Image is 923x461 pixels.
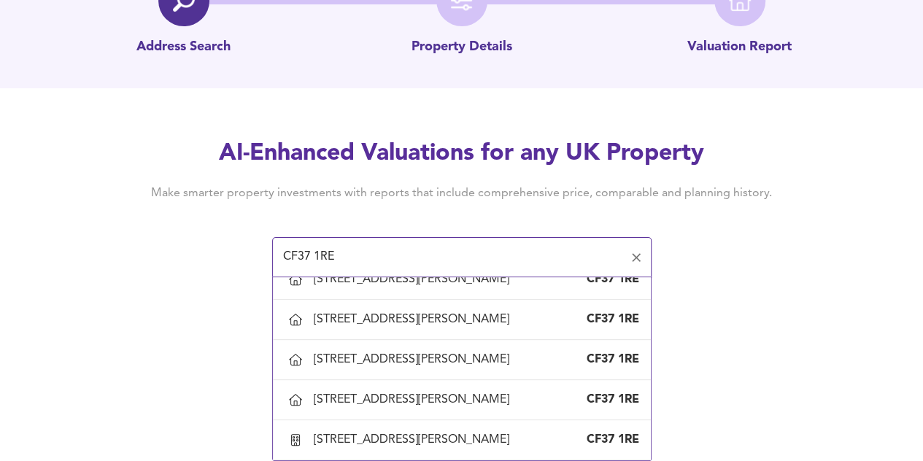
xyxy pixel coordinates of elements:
div: CF37 1RE [581,392,639,408]
div: [STREET_ADDRESS][PERSON_NAME] [314,271,515,287]
div: [STREET_ADDRESS][PERSON_NAME] [314,432,515,448]
p: Property Details [412,38,512,57]
h2: AI-Enhanced Valuations for any UK Property [129,138,795,170]
div: CF37 1RE [581,352,639,368]
div: CF37 1RE [581,432,639,448]
div: [STREET_ADDRESS][PERSON_NAME] [314,311,515,328]
div: CF37 1RE [581,311,639,328]
div: [STREET_ADDRESS][PERSON_NAME] [314,352,515,368]
h4: Make smarter property investments with reports that include comprehensive price, comparable and p... [129,185,795,201]
button: Clear [626,247,646,268]
p: Valuation Report [687,38,792,57]
p: Address Search [136,38,231,57]
input: Enter a postcode to start... [279,244,623,271]
div: [STREET_ADDRESS][PERSON_NAME] [314,392,515,408]
div: CF37 1RE [581,271,639,287]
